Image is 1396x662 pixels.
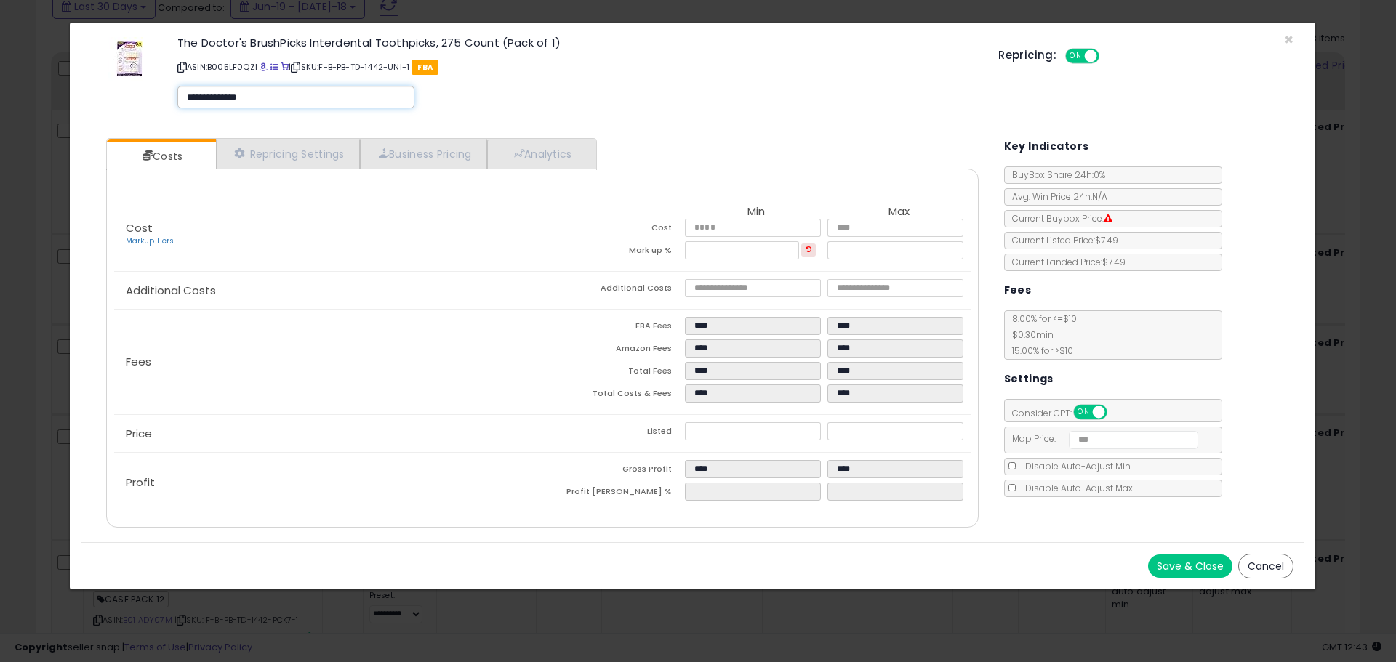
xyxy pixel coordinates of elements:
[1004,137,1089,156] h5: Key Indicators
[1238,554,1293,578] button: Cancel
[542,460,685,483] td: Gross Profit
[1104,214,1112,223] i: Suppressed Buy Box
[1005,212,1112,225] span: Current Buybox Price:
[270,61,278,73] a: All offer listings
[1004,370,1054,388] h5: Settings
[114,222,542,247] p: Cost
[998,49,1056,61] h5: Repricing:
[1097,50,1120,62] span: OFF
[107,142,214,171] a: Costs
[1005,344,1073,357] span: 15.00 % for > $10
[216,139,360,169] a: Repricing Settings
[1005,169,1105,181] span: BuyBox Share 24h: 0%
[360,139,487,169] a: Business Pricing
[685,206,827,219] th: Min
[1075,406,1093,419] span: ON
[1018,460,1131,472] span: Disable Auto-Adjust Min
[1148,554,1232,578] button: Save & Close
[542,422,685,445] td: Listed
[114,285,542,296] p: Additional Costs
[114,428,542,440] p: Price
[542,339,685,362] td: Amazon Fees
[114,477,542,488] p: Profit
[114,356,542,368] p: Fees
[1005,328,1054,341] span: $0.30 min
[542,241,685,264] td: Mark up %
[542,317,685,339] td: FBA Fees
[177,37,976,48] h3: The Doctor's BrushPicks Interdental Toothpicks, 275 Count (Pack of 1)
[1067,50,1085,62] span: ON
[542,279,685,302] td: Additional Costs
[1004,281,1032,299] h5: Fees
[1005,256,1126,268] span: Current Landed Price: $7.49
[126,235,174,246] a: Markup Tiers
[260,61,268,73] a: BuyBox page
[827,206,970,219] th: Max
[1005,234,1118,246] span: Current Listed Price: $7.49
[542,362,685,384] td: Total Fees
[542,384,685,407] td: Total Costs & Fees
[1005,407,1126,419] span: Consider CPT:
[1284,29,1293,50] span: ×
[1018,482,1133,494] span: Disable Auto-Adjust Max
[1005,432,1199,445] span: Map Price:
[542,483,685,505] td: Profit [PERSON_NAME] %
[1005,190,1107,203] span: Avg. Win Price 24h: N/A
[487,139,595,169] a: Analytics
[177,55,976,78] p: ASIN: B005LF0QZI | SKU: F-B-PB-TD-1442-UNI-1
[281,61,289,73] a: Your listing only
[1005,312,1077,357] span: 8.00 % for <= $10
[1104,406,1128,419] span: OFF
[542,219,685,241] td: Cost
[412,60,438,75] span: FBA
[108,37,151,81] img: 41rMCrk7GQL._SL60_.jpg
